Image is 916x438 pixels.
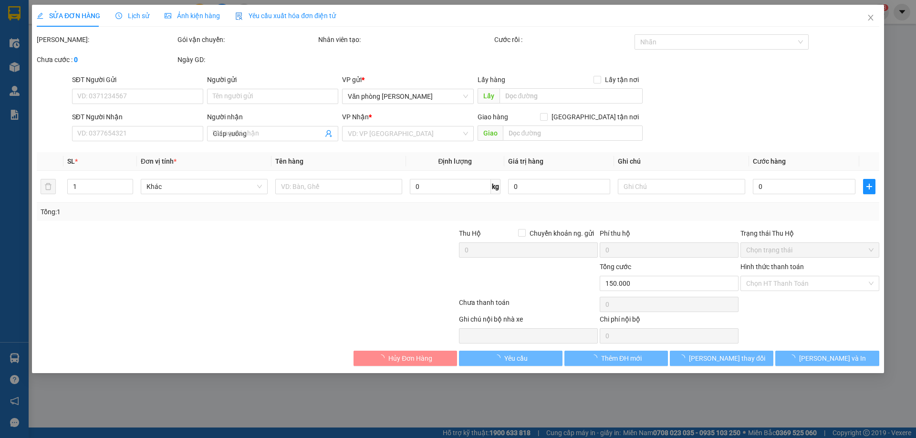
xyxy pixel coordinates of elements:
div: Trạng thái Thu Hộ [740,228,879,239]
div: Ghi chú nội bộ nhà xe [459,314,598,328]
div: Cước rồi : [494,34,633,45]
div: SĐT Người Nhận [72,112,203,122]
span: Decrease Value [122,187,133,194]
span: Yêu cầu [504,353,528,364]
span: Yêu cầu xuất hóa đơn điện tử [235,12,336,20]
span: Giao hàng [478,113,508,121]
span: plus [864,183,875,190]
span: picture [165,12,171,19]
div: Chi phí nội bộ [600,314,739,328]
span: [PERSON_NAME] thay đổi [689,353,765,364]
button: [PERSON_NAME] thay đổi [670,351,773,366]
span: SỬA ĐƠN HÀNG [37,12,100,20]
span: loading [789,355,799,361]
span: down [125,188,131,193]
span: Khác [146,179,262,194]
span: loading [678,355,689,361]
img: icon [235,12,243,20]
span: Tổng cước [600,263,631,271]
input: Dọc đường [500,88,643,104]
div: Người gửi [207,74,338,85]
span: clock-circle [115,12,122,19]
div: Phí thu hộ [600,228,739,242]
span: Ảnh kiện hàng [165,12,220,20]
span: Thêm ĐH mới [601,353,642,364]
input: VD: Bàn, Ghế [275,179,402,194]
div: Nhân viên tạo: [318,34,492,45]
span: SL [67,157,75,165]
button: Close [857,5,884,31]
span: up [125,181,131,187]
span: loading [378,355,388,361]
input: Dọc đường [503,125,643,141]
div: SĐT Người Gửi [72,74,203,85]
span: VP Nhận [343,113,369,121]
span: edit [37,12,43,19]
div: Gói vận chuyển: [177,34,316,45]
span: Chọn trạng thái [746,243,874,257]
button: [PERSON_NAME] và In [776,351,879,366]
button: plus [863,179,875,194]
span: Định lượng [438,157,472,165]
div: VP gửi [343,74,474,85]
span: Chuyển khoản ng. gửi [526,228,598,239]
span: Văn phòng Quỳnh Lưu [348,89,468,104]
span: Thu Hộ [459,229,481,237]
span: Cước hàng [753,157,786,165]
div: Chưa cước : [37,54,176,65]
div: [PERSON_NAME]: [37,34,176,45]
label: Hình thức thanh toán [740,263,804,271]
span: Tên hàng [275,157,303,165]
button: delete [41,179,56,194]
span: Lấy tận nơi [601,74,643,85]
b: 0 [74,56,78,63]
span: Lịch sử [115,12,149,20]
span: loading [591,355,601,361]
button: Hủy Đơn Hàng [354,351,457,366]
th: Ghi chú [614,152,749,171]
span: Hủy Đơn Hàng [388,353,432,364]
span: Giá trị hàng [508,157,543,165]
div: Tổng: 1 [41,207,354,217]
div: Ngày GD: [177,54,316,65]
span: kg [491,179,500,194]
span: [PERSON_NAME] và In [799,353,866,364]
span: Giao [478,125,503,141]
div: Người nhận [207,112,338,122]
span: Increase Value [122,179,133,187]
span: user-add [325,130,333,137]
span: Đơn vị tính [141,157,177,165]
span: close [867,14,874,21]
div: Chưa thanh toán [458,297,599,314]
button: Yêu cầu [459,351,562,366]
span: Lấy [478,88,500,104]
span: loading [494,355,504,361]
button: Thêm ĐH mới [564,351,668,366]
span: Lấy hàng [478,76,505,83]
input: Ghi Chú [618,179,745,194]
span: [GEOGRAPHIC_DATA] tận nơi [548,112,643,122]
